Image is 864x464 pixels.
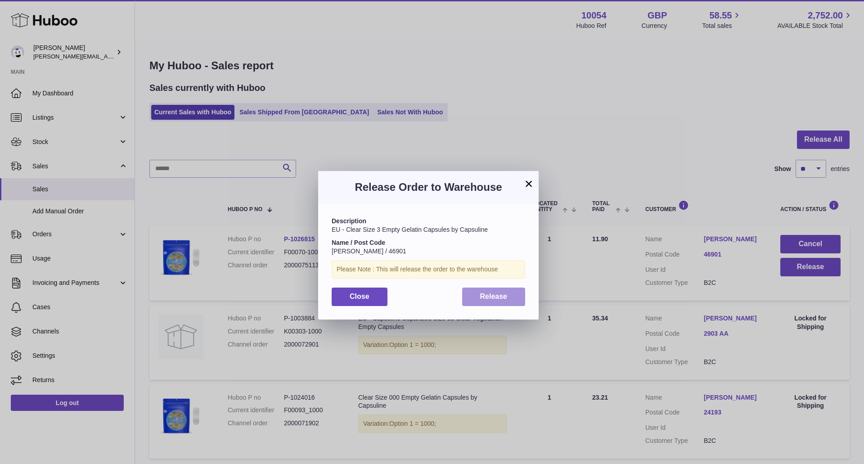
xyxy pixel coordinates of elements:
button: Close [332,288,387,306]
strong: Name / Post Code [332,239,385,246]
span: Release [480,293,508,300]
div: Please Note : This will release the order to the warehouse [332,260,525,279]
span: Close [350,293,369,300]
h3: Release Order to Warehouse [332,180,525,194]
button: × [523,178,534,189]
button: Release [462,288,526,306]
strong: Description [332,217,366,225]
span: EU - Clear Size 3 Empty Gelatin Capsules by Capsuline [332,226,488,233]
span: [PERSON_NAME] / 46901 [332,248,406,255]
